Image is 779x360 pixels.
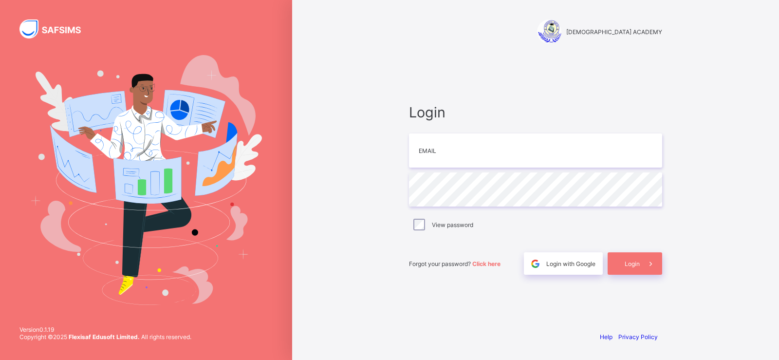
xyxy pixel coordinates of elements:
[30,55,262,304] img: Hero Image
[432,221,473,228] label: View password
[19,19,93,38] img: SAFSIMS Logo
[19,333,191,341] span: Copyright © 2025 All rights reserved.
[409,260,501,267] span: Forgot your password?
[19,326,191,333] span: Version 0.1.19
[409,104,662,121] span: Login
[546,260,595,267] span: Login with Google
[625,260,640,267] span: Login
[472,260,501,267] a: Click here
[600,333,612,341] a: Help
[618,333,658,341] a: Privacy Policy
[530,258,541,269] img: google.396cfc9801f0270233282035f929180a.svg
[69,333,140,341] strong: Flexisaf Edusoft Limited.
[566,28,662,36] span: [DEMOGRAPHIC_DATA] ACADEMY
